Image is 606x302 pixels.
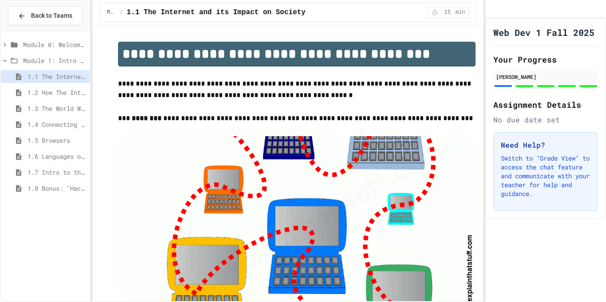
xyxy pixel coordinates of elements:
[23,40,86,49] span: Module 0: Welcome to Web Development
[501,154,590,198] p: Switch to "Grade View" to access the chat feature and communicate with your teacher for help and ...
[31,11,72,20] span: Back to Teams
[28,88,86,97] span: 1.2 How The Internet Works
[441,9,455,16] span: 15
[493,98,598,111] h2: Assignment Details
[23,56,86,65] span: Module 1: Intro to the Web
[493,26,594,39] h1: Web Dev 1 Fall 2025
[8,6,83,25] button: Back to Teams
[120,9,123,16] span: /
[126,7,305,18] span: 1.1 The Internet and its Impact on Society
[493,53,598,66] h2: Your Progress
[28,136,86,145] span: 1.5 Browsers
[28,104,86,113] span: 1.3 The World Wide Web
[28,120,86,129] span: 1.4 Connecting to a Website
[107,9,117,16] span: Module 1: Intro to the Web
[28,152,86,161] span: 1.6 Languages of the Web
[28,168,86,177] span: 1.7 Intro to the Web Review
[493,114,598,125] div: No due date set
[456,9,465,16] span: min
[501,140,590,150] h3: Need Help?
[28,184,86,193] span: 1.8 Bonus: "Hacking" The Web
[496,73,595,81] div: [PERSON_NAME]
[28,72,86,81] span: 1.1 The Internet and its Impact on Society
